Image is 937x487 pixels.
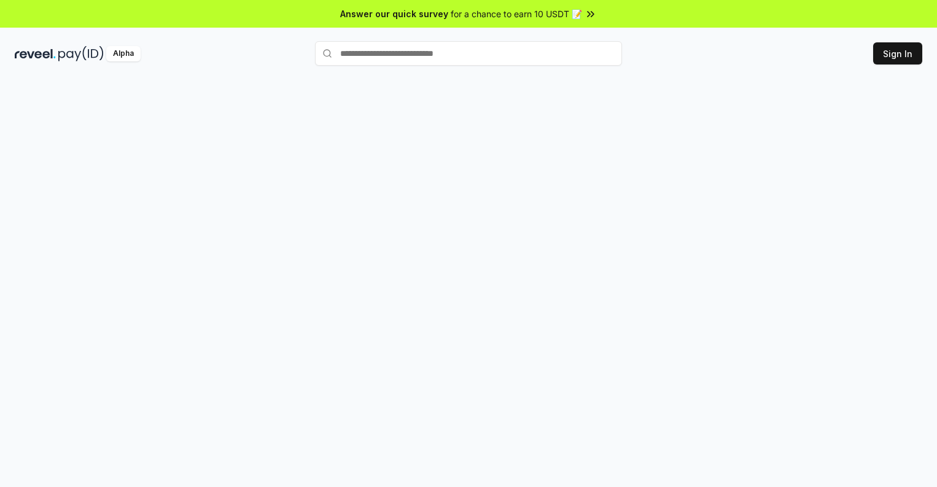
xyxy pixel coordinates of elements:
[58,46,104,61] img: pay_id
[340,7,448,20] span: Answer our quick survey
[451,7,582,20] span: for a chance to earn 10 USDT 📝
[873,42,922,64] button: Sign In
[106,46,141,61] div: Alpha
[15,46,56,61] img: reveel_dark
